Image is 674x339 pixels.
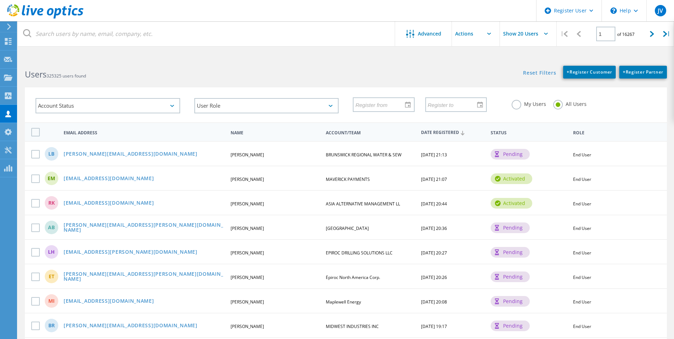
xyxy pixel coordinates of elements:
span: Maplewell Energy [326,299,361,305]
label: My Users [512,100,546,107]
span: End User [573,274,591,280]
span: BRUNSWICK REGIONAL WATER & SEW [326,152,401,158]
span: MIDWEST INDUSTRIES INC [326,323,379,329]
div: activated [491,173,532,184]
span: Date Registered [421,130,485,135]
a: [PERSON_NAME][EMAIL_ADDRESS][PERSON_NAME][DOMAIN_NAME] [64,271,225,282]
span: End User [573,201,591,207]
span: End User [573,323,591,329]
span: MAVERICK PAYMENTS [326,176,370,182]
span: [PERSON_NAME] [231,299,264,305]
span: LB [48,151,54,156]
span: [GEOGRAPHIC_DATA] [326,225,369,231]
span: [DATE] 19:17 [421,323,447,329]
span: Register Partner [623,69,663,75]
a: [PERSON_NAME][EMAIL_ADDRESS][PERSON_NAME][DOMAIN_NAME] [64,222,225,233]
svg: \n [610,7,617,14]
span: LH [48,249,55,254]
span: [DATE] 20:36 [421,225,447,231]
span: [PERSON_NAME] [231,323,264,329]
span: [DATE] 20:27 [421,250,447,256]
span: BR [48,323,55,328]
span: [PERSON_NAME] [231,201,264,207]
div: pending [491,222,530,233]
div: | [557,21,571,47]
span: [DATE] 20:08 [421,299,447,305]
span: [DATE] 20:26 [421,274,447,280]
a: +Register Customer [563,66,616,79]
span: ASIA ALTERNATIVE MANAGEMENT LL [326,201,400,207]
span: [PERSON_NAME] [231,176,264,182]
span: MI [48,298,55,303]
a: [PERSON_NAME][EMAIL_ADDRESS][DOMAIN_NAME] [64,151,198,157]
div: Account Status [36,98,180,113]
span: End User [573,250,591,256]
input: Search users by name, email, company, etc. [18,21,395,46]
span: 325325 users found [47,73,86,79]
span: Status [491,131,567,135]
div: User Role [194,98,339,113]
span: [PERSON_NAME] [231,274,264,280]
span: JV [658,8,663,14]
span: Register Customer [567,69,612,75]
span: Name [231,131,320,135]
span: [PERSON_NAME] [231,250,264,256]
span: [DATE] 20:44 [421,201,447,207]
span: Role [573,131,656,135]
b: + [623,69,626,75]
label: All Users [553,100,587,107]
span: Account/Team [326,131,415,135]
span: EM [48,176,55,181]
a: [EMAIL_ADDRESS][DOMAIN_NAME] [64,176,154,182]
span: [DATE] 21:07 [421,176,447,182]
a: +Register Partner [619,66,667,79]
span: Advanced [418,31,441,36]
span: Epiroc North America Corp. [326,274,380,280]
a: [EMAIL_ADDRESS][DOMAIN_NAME] [64,200,154,206]
input: Register to [426,98,481,111]
a: [EMAIL_ADDRESS][PERSON_NAME][DOMAIN_NAME] [64,249,198,255]
b: Users [25,69,47,80]
div: activated [491,198,532,209]
span: Email Address [64,131,225,135]
div: pending [491,321,530,331]
div: pending [491,271,530,282]
span: End User [573,152,591,158]
span: AB [48,225,55,230]
a: Live Optics Dashboard [7,15,83,20]
span: [PERSON_NAME] [231,225,264,231]
span: of 16267 [617,31,635,37]
span: End User [573,225,591,231]
div: | [659,21,674,47]
span: [DATE] 21:13 [421,152,447,158]
span: End User [573,299,591,305]
span: End User [573,176,591,182]
span: ET [49,274,54,279]
a: [PERSON_NAME][EMAIL_ADDRESS][DOMAIN_NAME] [64,323,198,329]
input: Register from [354,98,409,111]
b: + [567,69,570,75]
span: EPIROC DRILLING SOLUTIONS LLC [326,250,393,256]
span: RK [48,200,55,205]
span: [PERSON_NAME] [231,152,264,158]
a: [EMAIL_ADDRESS][DOMAIN_NAME] [64,298,154,305]
div: pending [491,247,530,258]
div: pending [491,149,530,160]
div: pending [491,296,530,307]
a: Reset Filters [523,70,556,76]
